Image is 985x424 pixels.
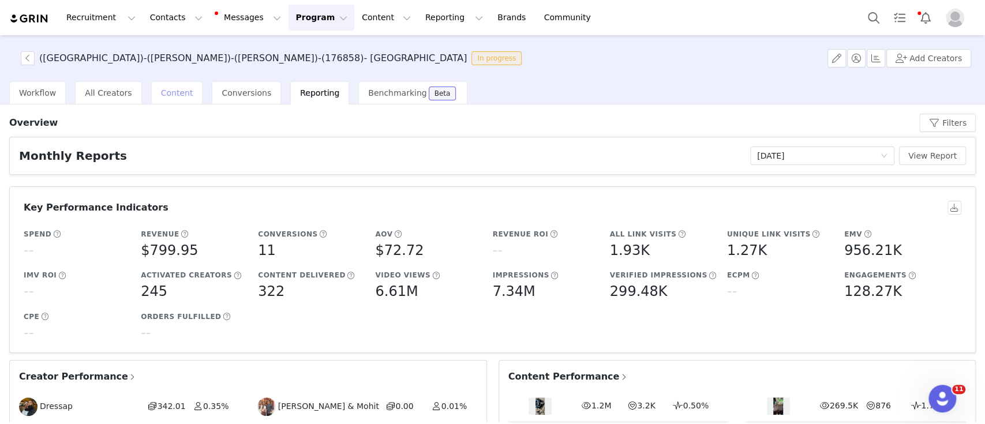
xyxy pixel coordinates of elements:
img: placeholder-profile.jpg [946,9,964,27]
h5: 299.48K [610,281,668,302]
h5: Activated Creators [141,270,232,280]
a: Brands [490,5,536,31]
span: 0.01% [441,402,467,411]
h5: Video Views [375,270,430,280]
button: Notifications [913,5,938,31]
span: 1.76% [921,401,946,410]
div: Beta [435,90,451,97]
img: ec74e8dd-8744-4dfb-a396-86d597379b9d.jpg [19,397,38,416]
iframe: Intercom live chat [928,385,956,412]
button: Add Creators [886,49,971,67]
span: Conversions [222,88,271,97]
h5: eCPM [727,270,750,280]
span: [DATE] [757,151,784,160]
img: fb464133-14f8-4f8a-9630-619c8b189f62.jpg [257,397,276,416]
h5: 7.34M [493,281,535,302]
button: Filters [919,114,976,132]
span: All Creators [85,88,132,97]
h5: -- [24,240,33,261]
h5: EMV [844,229,862,239]
button: View Report [899,147,966,165]
h5: 956.21K [844,240,902,261]
h5: Verified Impressions [610,270,707,280]
button: Messages [210,5,288,31]
span: 342.01 [158,402,186,411]
h5: -- [493,240,503,261]
h5: Unique Link Visits [727,229,811,239]
span: [object Object] [21,51,526,65]
span: 0.00 [395,402,413,411]
h5: $799.95 [141,240,198,261]
button: Contacts [143,5,209,31]
span: Reporting [300,88,339,97]
h5: Spend [24,229,51,239]
span: 876 [875,401,891,410]
h5: -- [727,281,737,302]
h5: 11 [258,240,276,261]
h5: Revenue ROI [493,229,549,239]
button: Recruitment [59,5,143,31]
button: Program [289,5,354,31]
button: Content [355,5,418,31]
h5: Impressions [493,270,549,280]
h5: Orders Fulfilled [141,312,221,322]
button: Search [861,5,886,31]
h5: 322 [258,281,284,302]
h5: 245 [141,281,167,302]
h5: Engagements [844,270,907,280]
span: Benchmarking [368,88,426,97]
h2: Monthly Reports [19,147,127,164]
span: Content Performance [508,370,628,384]
h5: Content Delivered [258,270,346,280]
span: 0.35% [203,402,229,411]
span: [PERSON_NAME] & Mohit [278,400,379,412]
h5: -- [141,322,151,343]
img: content thumbnail [773,397,783,415]
span: In progress [471,51,522,65]
span: 3.2K [637,401,655,410]
h5: 128.27K [844,281,902,302]
h5: AOV [375,229,392,239]
span: Creator Performance [19,370,137,384]
span: 1.2M [591,401,611,410]
h3: Overview [9,116,58,130]
span: Dressap [40,400,73,412]
span: 11 [952,385,965,394]
h5: Conversions [258,229,317,239]
h5: CPE [24,312,39,322]
h5: All Link Visits [610,229,677,239]
span: Content [161,88,193,97]
h5: 1.27K [727,240,767,261]
h5: 1.93K [610,240,650,261]
h5: $72.72 [375,240,424,261]
a: Tasks [887,5,912,31]
a: Community [537,5,603,31]
span: 269.5K [830,401,858,410]
h5: -- [24,281,33,302]
span: 0.50% [683,401,709,410]
i: icon: down [881,152,887,160]
h3: Key Performance Indicators [24,201,168,215]
button: Profile [939,9,976,27]
h5: Revenue [141,229,179,239]
img: content thumbnail [535,397,545,415]
h5: -- [24,322,33,343]
span: Workflow [19,88,56,97]
img: grin logo [9,13,50,24]
h5: 6.61M [375,281,418,302]
button: Reporting [418,5,490,31]
h5: IMV ROI [24,270,57,280]
h3: ([GEOGRAPHIC_DATA])-([PERSON_NAME])-([PERSON_NAME])-(176858)- [GEOGRAPHIC_DATA] [39,51,467,65]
